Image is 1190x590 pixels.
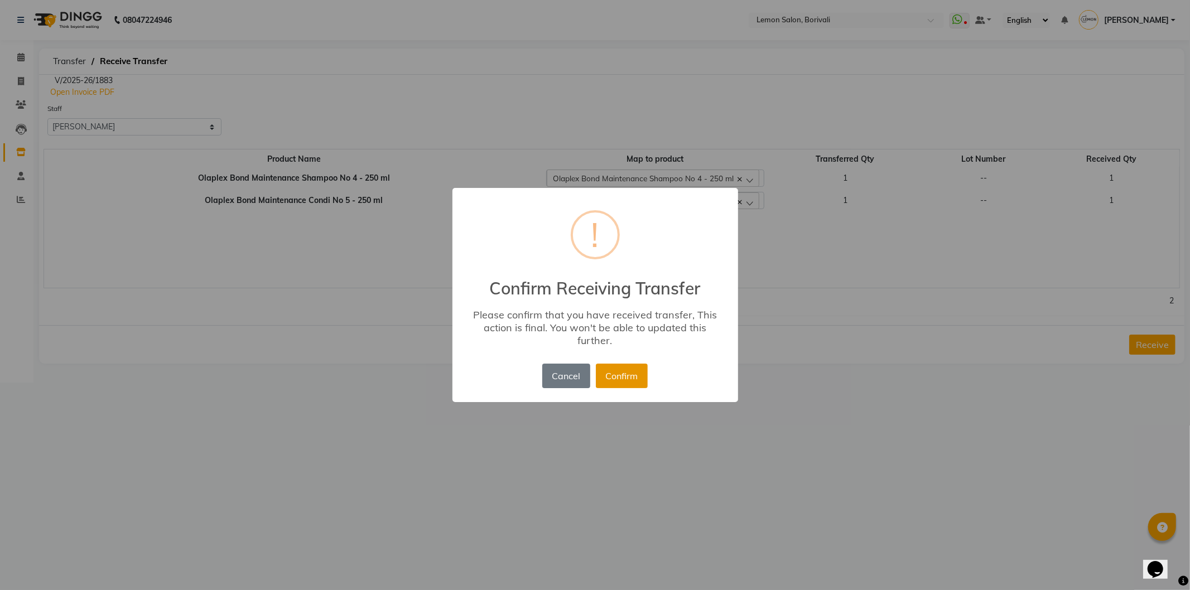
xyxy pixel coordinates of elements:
iframe: chat widget [1143,545,1179,579]
div: ! [591,212,599,257]
div: Please confirm that you have received transfer, This action is final. You won't be able to update... [468,308,721,347]
h2: Confirm Receiving Transfer [452,265,738,298]
button: Cancel [542,364,590,388]
button: Confirm [596,364,648,388]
